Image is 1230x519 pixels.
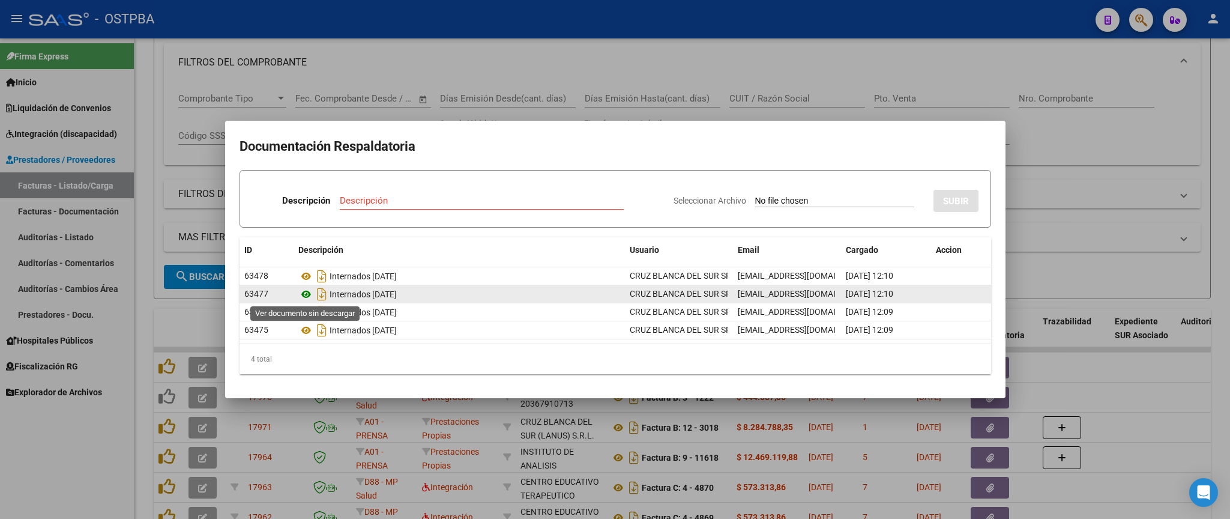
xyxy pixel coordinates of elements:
i: Descargar documento [314,267,330,286]
span: [EMAIL_ADDRESS][DOMAIN_NAME] [738,325,871,335]
datatable-header-cell: Usuario [625,237,733,263]
span: Usuario [630,245,659,255]
span: Email [738,245,759,255]
span: [EMAIL_ADDRESS][DOMAIN_NAME] [738,307,871,317]
i: Descargar documento [314,285,330,304]
span: 63475 [244,325,268,335]
span: 63477 [244,289,268,299]
datatable-header-cell: Accion [931,237,991,263]
div: Open Intercom Messenger [1189,478,1218,507]
span: ID [244,245,252,255]
i: Descargar documento [314,321,330,340]
div: Internados [DATE] [298,285,620,304]
span: Accion [936,245,962,255]
datatable-header-cell: ID [240,237,294,263]
span: 63476 [244,307,268,317]
span: [EMAIL_ADDRESS][DOMAIN_NAME] [738,289,871,299]
span: [DATE] 12:09 [846,307,893,317]
span: CRUZ BLANCA DEL SUR SRL [630,325,736,335]
span: [DATE] 12:10 [846,271,893,281]
span: Descripción [298,245,343,255]
div: 4 total [240,344,991,374]
datatable-header-cell: Email [733,237,841,263]
span: Cargado [846,245,878,255]
div: Internados [DATE] [298,303,620,322]
span: [DATE] 12:09 [846,325,893,335]
button: SUBIR [933,190,978,212]
span: CRUZ BLANCA DEL SUR SRL [630,271,736,281]
span: SUBIR [943,196,969,207]
datatable-header-cell: Descripción [294,237,625,263]
i: Descargar documento [314,303,330,322]
span: [EMAIL_ADDRESS][DOMAIN_NAME] [738,271,871,281]
span: 63478 [244,271,268,281]
p: Descripción [282,194,330,208]
span: CRUZ BLANCA DEL SUR SRL [630,289,736,299]
div: Internados [DATE] [298,267,620,286]
span: Seleccionar Archivo [674,196,746,205]
div: Internados [DATE] [298,321,620,340]
span: [DATE] 12:10 [846,289,893,299]
span: CRUZ BLANCA DEL SUR SRL [630,307,736,317]
h2: Documentación Respaldatoria [240,135,991,158]
datatable-header-cell: Cargado [841,237,931,263]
